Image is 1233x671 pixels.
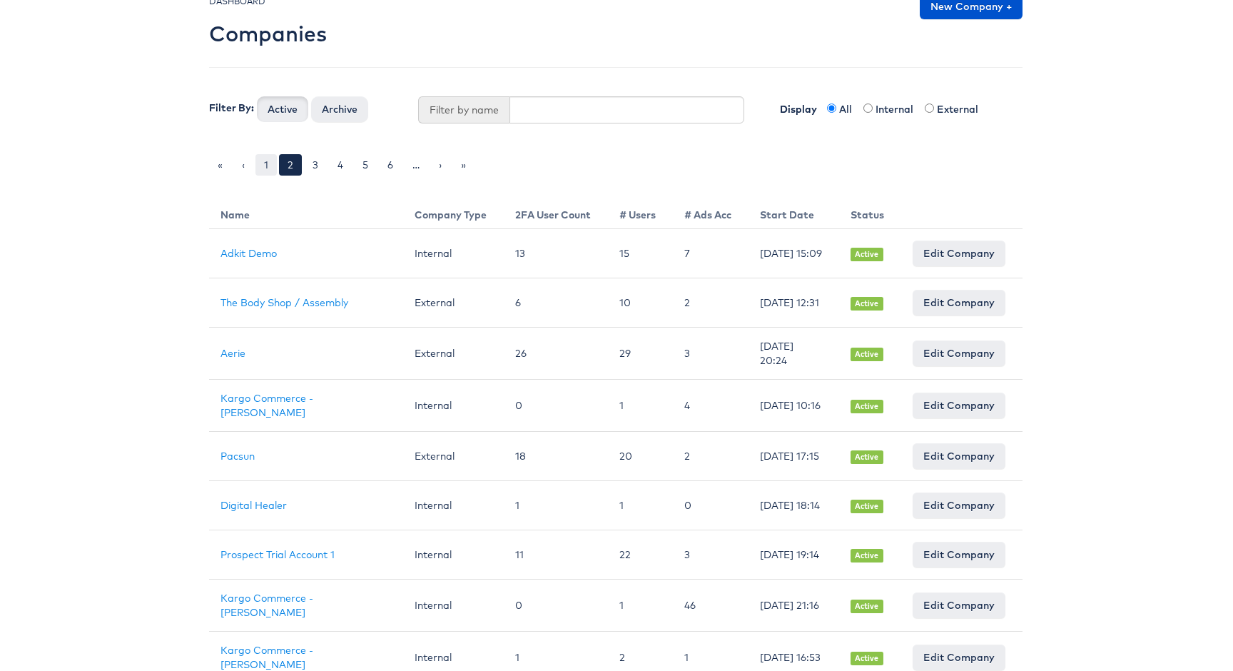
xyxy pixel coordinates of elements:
a: 2 [279,154,302,176]
td: 22 [608,530,673,580]
td: 1 [504,481,608,530]
a: Edit Company [913,393,1005,418]
a: Kargo Commerce - [PERSON_NAME] [220,392,313,419]
a: … [404,154,428,176]
span: Active [851,600,883,613]
th: Company Type [403,196,504,229]
label: Display [766,96,824,116]
td: 1 [608,380,673,432]
td: 0 [673,481,749,530]
span: Active [851,652,883,665]
a: 4 [329,154,352,176]
a: « [209,154,231,176]
a: › [430,154,450,176]
td: Internal [403,380,504,432]
label: Filter By: [209,101,254,115]
span: Active [851,549,883,562]
a: » [452,154,475,176]
a: 5 [354,154,377,176]
td: 29 [608,328,673,380]
span: Filter by name [418,96,509,123]
th: # Ads Acc [673,196,749,229]
td: 1 [608,481,673,530]
td: 18 [504,432,608,481]
td: External [403,432,504,481]
span: Active [851,248,883,261]
td: Internal [403,580,504,632]
th: Name [209,196,403,229]
a: Pacsun [220,450,255,463]
td: External [403,278,504,328]
span: Active [851,348,883,361]
a: Edit Company [913,493,1005,518]
label: Internal [876,102,922,116]
a: ‹ [233,154,253,176]
label: All [839,102,861,116]
td: [DATE] 10:16 [749,380,839,432]
td: [DATE] 21:16 [749,580,839,632]
span: Active [851,400,883,413]
a: Aerie [220,347,245,360]
a: Digital Healer [220,499,287,512]
td: 0 [504,380,608,432]
button: Active [257,96,308,122]
td: [DATE] 19:14 [749,530,839,580]
td: 11 [504,530,608,580]
td: [DATE] 18:14 [749,481,839,530]
td: 6 [504,278,608,328]
th: # Users [608,196,673,229]
a: Edit Company [913,542,1005,567]
label: External [937,102,987,116]
span: Active [851,500,883,513]
td: 2 [673,432,749,481]
td: 1 [608,580,673,632]
td: 7 [673,229,749,278]
td: 15 [608,229,673,278]
th: Start Date [749,196,839,229]
td: 0 [504,580,608,632]
td: Internal [403,229,504,278]
td: 3 [673,328,749,380]
a: 1 [255,154,277,176]
th: 2FA User Count [504,196,608,229]
td: Internal [403,481,504,530]
td: [DATE] 20:24 [749,328,839,380]
th: Status [839,196,901,229]
a: Edit Company [913,592,1005,618]
a: Kargo Commerce - [PERSON_NAME] [220,644,313,671]
a: Edit Company [913,241,1005,266]
a: Adkit Demo [220,247,277,260]
span: Active [851,297,883,311]
h2: Companies [209,22,327,46]
td: 20 [608,432,673,481]
td: [DATE] 17:15 [749,432,839,481]
td: 13 [504,229,608,278]
td: External [403,328,504,380]
td: 4 [673,380,749,432]
a: The Body Shop / Assembly [220,296,348,309]
a: Prospect Trial Account 1 [220,548,335,561]
a: Edit Company [913,340,1005,366]
a: 3 [304,154,327,176]
a: 6 [379,154,402,176]
a: Kargo Commerce - [PERSON_NAME] [220,592,313,619]
td: 2 [673,278,749,328]
td: [DATE] 12:31 [749,278,839,328]
td: Internal [403,530,504,580]
a: Edit Company [913,645,1005,670]
span: Active [851,450,883,464]
td: 26 [504,328,608,380]
td: [DATE] 15:09 [749,229,839,278]
button: Archive [311,96,368,122]
a: Edit Company [913,290,1005,316]
td: 3 [673,530,749,580]
td: 10 [608,278,673,328]
a: Edit Company [913,443,1005,469]
td: 46 [673,580,749,632]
